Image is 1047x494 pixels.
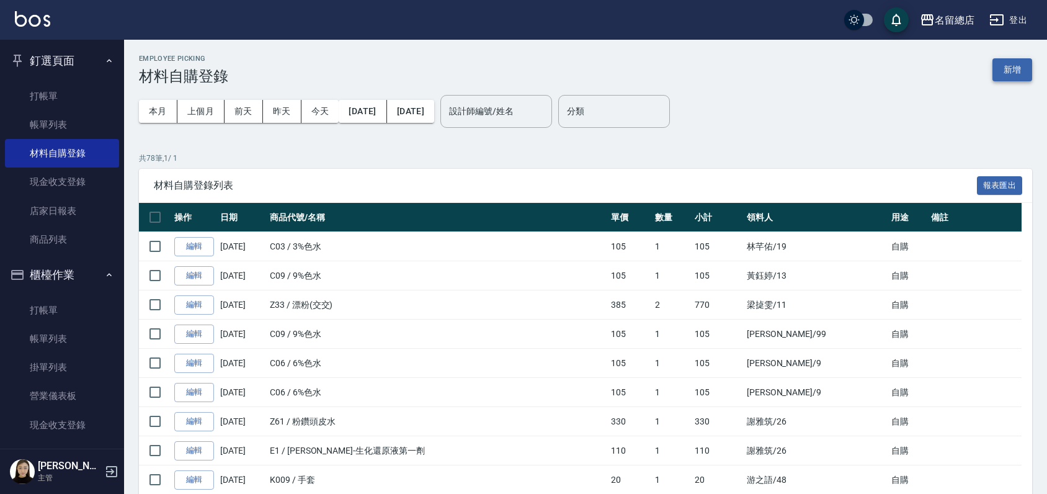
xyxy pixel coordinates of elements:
button: 登出 [984,9,1032,32]
img: Person [10,459,35,484]
td: C09 / 9%色水 [267,261,608,290]
p: 主管 [38,472,101,483]
th: 商品代號/名稱 [267,203,608,232]
h2: Employee Picking [139,55,228,63]
a: 營業儀表板 [5,382,119,410]
button: 新增 [992,58,1032,81]
td: 黃鈺婷 /13 [744,261,888,290]
span: 材料自購登錄列表 [154,179,977,192]
td: 1 [652,261,692,290]
th: 備註 [928,203,1022,232]
th: 單價 [608,203,652,232]
td: 110 [608,436,652,465]
a: 編輯 [174,237,214,256]
td: 1 [652,378,692,407]
td: [PERSON_NAME] /9 [744,349,888,378]
td: 自購 [888,378,928,407]
td: 105 [608,320,652,349]
img: Logo [15,11,50,27]
td: 105 [692,320,744,349]
a: 編輯 [174,383,214,402]
th: 數量 [652,203,692,232]
a: 商品列表 [5,225,119,254]
a: 編輯 [174,266,214,285]
button: 釘選頁面 [5,45,119,77]
button: save [884,7,909,32]
td: C06 / 6%色水 [267,378,608,407]
a: 掛單列表 [5,353,119,382]
td: [DATE] [217,436,267,465]
td: 自購 [888,232,928,261]
td: 105 [608,232,652,261]
td: 105 [692,378,744,407]
td: 105 [608,349,652,378]
h3: 材料自購登錄 [139,68,228,85]
th: 領料人 [744,203,888,232]
td: 1 [652,232,692,261]
a: 店家日報表 [5,197,119,225]
td: 330 [608,407,652,436]
a: 帳單列表 [5,110,119,139]
a: 編輯 [174,470,214,490]
td: 林芊佑 /19 [744,232,888,261]
p: 共 78 筆, 1 / 1 [139,153,1032,164]
td: 105 [608,378,652,407]
button: 今天 [301,100,339,123]
td: 1 [652,407,692,436]
td: E1 / [PERSON_NAME]-生化還原液第一劑 [267,436,608,465]
button: 報表匯出 [977,176,1023,195]
a: 編輯 [174,441,214,460]
td: [DATE] [217,349,267,378]
td: 謝雅筑 /26 [744,407,888,436]
a: 編輯 [174,354,214,373]
td: 謝雅筑 /26 [744,436,888,465]
td: 330 [692,407,744,436]
td: 385 [608,290,652,320]
button: 前天 [225,100,263,123]
td: 自購 [888,349,928,378]
td: 自購 [888,407,928,436]
td: 梁㨗雯 /11 [744,290,888,320]
td: [DATE] [217,290,267,320]
button: 昨天 [263,100,301,123]
th: 用途 [888,203,928,232]
td: 自購 [888,261,928,290]
td: 1 [652,436,692,465]
td: 1 [652,349,692,378]
a: 報表匯出 [977,179,1023,191]
th: 日期 [217,203,267,232]
td: Z33 / 漂粉(交交) [267,290,608,320]
td: 自購 [888,290,928,320]
td: 自購 [888,320,928,349]
a: 高階收支登錄 [5,439,119,468]
td: 110 [692,436,744,465]
a: 編輯 [174,325,214,344]
td: [PERSON_NAME] /99 [744,320,888,349]
a: 現金收支登錄 [5,168,119,196]
button: 本月 [139,100,177,123]
button: [DATE] [339,100,386,123]
td: C09 / 9%色水 [267,320,608,349]
th: 小計 [692,203,744,232]
td: C03 / 3%色水 [267,232,608,261]
th: 操作 [171,203,217,232]
td: [PERSON_NAME] /9 [744,378,888,407]
td: 自購 [888,436,928,465]
button: 櫃檯作業 [5,259,119,291]
a: 材料自購登錄 [5,139,119,168]
td: Z61 / 粉鑽頭皮水 [267,407,608,436]
a: 打帳單 [5,296,119,325]
td: C06 / 6%色水 [267,349,608,378]
td: [DATE] [217,232,267,261]
td: 2 [652,290,692,320]
h5: [PERSON_NAME] [38,460,101,472]
a: 編輯 [174,412,214,431]
a: 現金收支登錄 [5,411,119,439]
a: 帳單列表 [5,325,119,353]
td: 105 [692,349,744,378]
button: [DATE] [387,100,434,123]
button: 上個月 [177,100,225,123]
td: 105 [608,261,652,290]
button: 名留總店 [915,7,979,33]
td: 105 [692,261,744,290]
